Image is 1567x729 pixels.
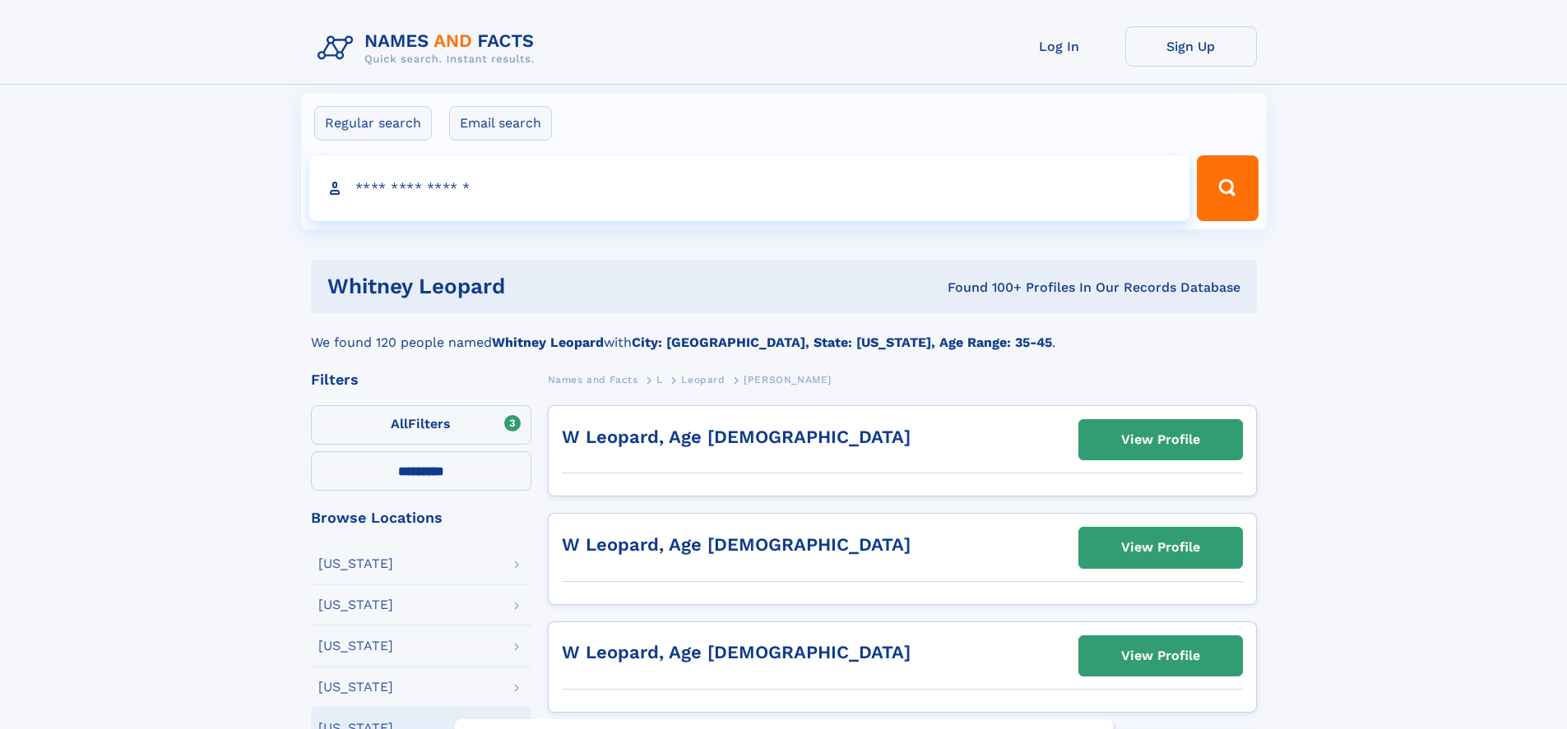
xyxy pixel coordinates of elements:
[744,374,832,385] span: [PERSON_NAME]
[562,427,911,447] a: W Leopard, Age [DEMOGRAPHIC_DATA]
[309,155,1190,221] input: search input
[562,534,911,555] a: W Leopard, Age [DEMOGRAPHIC_DATA]
[311,405,531,445] label: Filters
[318,639,393,653] div: [US_STATE]
[1125,26,1257,67] a: Sign Up
[1121,421,1200,459] div: View Profile
[656,369,663,390] a: L
[632,335,1052,350] b: City: [GEOGRAPHIC_DATA], State: [US_STATE], Age Range: 35-45
[311,26,548,71] img: Logo Names and Facts
[1079,636,1242,676] a: View Profile
[1121,528,1200,566] div: View Profile
[1197,155,1258,221] button: Search Button
[994,26,1125,67] a: Log In
[391,416,408,431] span: All
[1079,528,1242,567] a: View Profile
[318,598,393,611] div: [US_STATE]
[314,106,432,141] label: Regular search
[1121,637,1200,675] div: View Profile
[681,374,725,385] span: Leopard
[311,510,531,525] div: Browse Locations
[449,106,552,141] label: Email search
[681,369,725,390] a: Leopard
[1079,420,1242,459] a: View Profile
[327,276,726,297] h1: whitney leopard
[311,313,1257,353] div: We found 120 people named with .
[656,374,663,385] span: L
[311,372,531,387] div: Filters
[492,335,604,350] b: Whitney Leopard
[562,642,911,662] a: W Leopard, Age [DEMOGRAPHIC_DATA]
[318,557,393,570] div: [US_STATE]
[726,279,1240,297] div: Found 100+ Profiles In Our Records Database
[548,369,638,390] a: Names and Facts
[318,681,393,694] div: [US_STATE]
